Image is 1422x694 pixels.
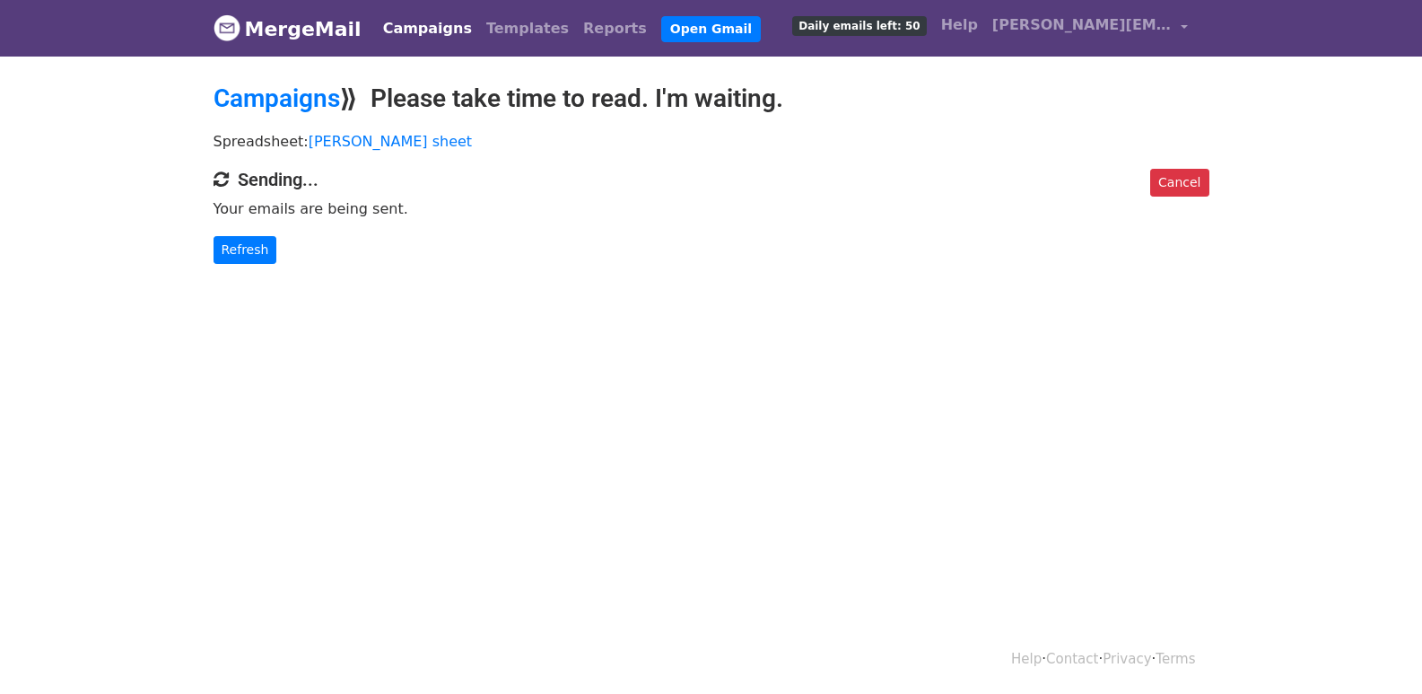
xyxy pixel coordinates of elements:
[1156,651,1195,667] a: Terms
[785,7,933,43] a: Daily emails left: 50
[309,133,472,150] a: [PERSON_NAME] sheet
[376,11,479,47] a: Campaigns
[992,14,1172,36] span: [PERSON_NAME][EMAIL_ADDRESS][DOMAIN_NAME]
[214,169,1209,190] h4: Sending...
[1103,651,1151,667] a: Privacy
[214,10,362,48] a: MergeMail
[214,236,277,264] a: Refresh
[576,11,654,47] a: Reports
[479,11,576,47] a: Templates
[214,83,340,113] a: Campaigns
[1150,169,1208,197] a: Cancel
[214,199,1209,218] p: Your emails are being sent.
[661,16,761,42] a: Open Gmail
[214,132,1209,151] p: Spreadsheet:
[985,7,1195,49] a: [PERSON_NAME][EMAIL_ADDRESS][DOMAIN_NAME]
[792,16,926,36] span: Daily emails left: 50
[214,83,1209,114] h2: ⟫ Please take time to read. I'm waiting.
[1011,651,1042,667] a: Help
[934,7,985,43] a: Help
[1046,651,1098,667] a: Contact
[214,14,240,41] img: MergeMail logo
